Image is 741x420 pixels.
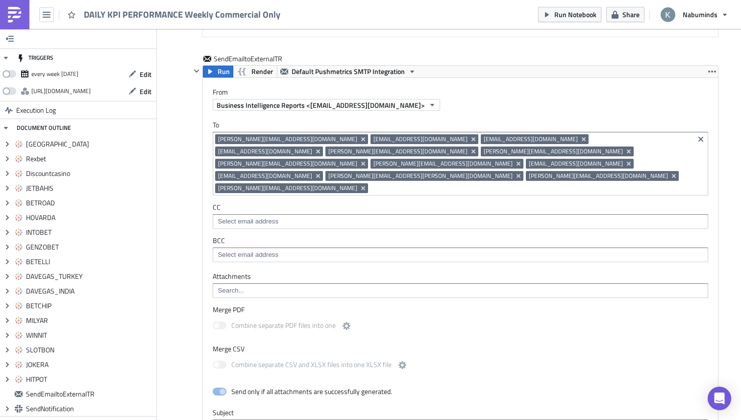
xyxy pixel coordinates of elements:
button: Remove Tag [359,183,368,193]
span: HITPOT [26,375,154,384]
span: [PERSON_NAME][EMAIL_ADDRESS][DOMAIN_NAME] [373,160,513,168]
span: BETCHIP [26,301,154,310]
span: DAVEGAS_TURKEY [26,272,154,281]
button: Remove Tag [314,171,323,181]
button: Remove Tag [580,134,589,144]
span: Share [622,9,640,20]
button: Remove Tag [359,134,368,144]
div: TRIGGERS [17,49,53,67]
span: Discountcasino [26,169,154,178]
span: [EMAIL_ADDRESS][DOMAIN_NAME] [218,172,312,180]
div: Open Intercom Messenger [708,387,731,410]
div: Send only if all attachments are successfully generated. [231,387,392,396]
button: Remove Tag [515,171,523,181]
label: Merge CSV [213,345,708,353]
body: Rich Text Area. Press ALT-0 for help. [4,8,511,17]
button: Hide content [191,65,202,77]
body: Rich Text Area. Press ALT-0 for help. [4,4,491,12]
label: Combine separate CSV and XLSX files into one XLSX file [213,359,408,371]
span: Default Pushmetrics SMTP Integration [292,66,405,77]
body: Rich Text Area. Press ALT-0 for help. [4,4,511,12]
span: MILYAR [26,316,154,325]
button: Remove Tag [625,159,634,169]
button: Nabuminds [655,4,734,25]
div: https://pushmetrics.io/api/v1/report/75rQgxmlZ4/webhook?token=f8a792fea6e445d3b3179740358fc184 [31,84,91,99]
button: Run Notebook [538,7,601,22]
span: [EMAIL_ADDRESS][DOMAIN_NAME] [529,160,623,168]
span: Business Intelligence Reports [84,45,252,58]
input: Search... [215,286,705,296]
input: Select em ail add ress [215,250,705,260]
label: To [213,121,708,129]
span: BETELLI [26,257,154,266]
span: [PERSON_NAME][EMAIL_ADDRESS][DOMAIN_NAME] [218,160,357,168]
span: SLOTBON [26,346,154,354]
span: Rexbet [26,154,154,163]
input: Select em ail add ress [215,217,705,226]
button: Remove Tag [515,159,523,169]
span: DAVEGAS_INDIA [26,287,154,296]
span: WINNIT [26,331,154,340]
span: [PERSON_NAME][EMAIL_ADDRESS][PERSON_NAME][DOMAIN_NAME] [328,172,513,180]
button: Combine separate CSV and XLSX files into one XLSX file [396,359,408,371]
button: Remove Tag [625,147,634,156]
label: BCC [213,236,708,245]
span: INTOBET [26,228,154,237]
button: Share [606,7,644,22]
label: From [213,88,718,97]
span: [EMAIL_ADDRESS][DOMAIN_NAME] [484,135,578,143]
span: Run [218,66,230,77]
span: Edit [140,69,151,79]
span: GENZOBET [26,243,154,251]
button: Edit [123,84,156,99]
span: JOKERA [26,360,154,369]
div: DOCUMENT OUTLINE [17,119,71,137]
span: SendNotification [26,404,154,413]
button: Combine separate PDF files into one [341,320,352,332]
button: Clear selected items [695,133,707,145]
span: Nabuminds [683,9,717,20]
label: CC [213,203,708,212]
img: PushMetrics [7,7,23,23]
label: Merge PDF [213,305,708,314]
button: Remove Tag [469,147,478,156]
button: Remove Tag [469,134,478,144]
span: HOVARDA [26,213,154,222]
button: Render [233,66,277,77]
button: Remove Tag [359,159,368,169]
span: SendEmailtoExternalTR [214,54,283,64]
span: Execution Log [16,101,56,119]
button: Run [203,66,233,77]
span: [EMAIL_ADDRESS][DOMAIN_NAME] [218,148,312,155]
span: [PERSON_NAME][EMAIL_ADDRESS][DOMAIN_NAME] [529,172,668,180]
span: Weekly KPI Performance Dashboard [84,58,212,67]
span: BETROAD [26,198,154,207]
span: Business Intelligence Reports <[EMAIL_ADDRESS][DOMAIN_NAME]> [217,100,425,110]
button: Edit [123,67,156,82]
span: [EMAIL_ADDRESS][DOMAIN_NAME] [373,135,468,143]
label: Combine separate PDF files into one [213,320,352,332]
span: Run Notebook [554,9,596,20]
span: Render [251,66,273,77]
span: JETBAHIS [26,184,154,193]
span: [PERSON_NAME][EMAIL_ADDRESS][DOMAIN_NAME] [328,148,468,155]
h3: 2) Create your Email and use Tableau content as attachment [4,8,511,17]
img: Avatar [660,6,676,23]
div: every week on Monday [31,67,78,81]
span: [PERSON_NAME][EMAIL_ADDRESS][DOMAIN_NAME] [218,135,357,143]
span: Edit [140,86,151,97]
span: SendEmailtoExternalTR [26,390,154,398]
button: Default Pushmetrics SMTP Integration [277,66,420,77]
h3: 1) Fetch Tableau content [4,8,511,17]
button: Remove Tag [670,171,679,181]
span: [PERSON_NAME][EMAIL_ADDRESS][DOMAIN_NAME] [484,148,623,155]
span: [GEOGRAPHIC_DATA] [26,140,154,148]
span: DAILY KPI PERFORMANCE Weekly Commercial Only [84,9,281,20]
p: Daily KPI Performance Dashboard Weekly Commercial Only successfully sent. [4,4,491,12]
button: Business Intelligence Reports <[EMAIL_ADDRESS][DOMAIN_NAME]> [213,99,440,111]
button: Remove Tag [314,147,323,156]
span: [PERSON_NAME][EMAIL_ADDRESS][DOMAIN_NAME] [218,184,357,192]
label: Attachments [213,272,708,281]
p: DAILY KPI PERFOMANCE QUERYME [4,4,511,12]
